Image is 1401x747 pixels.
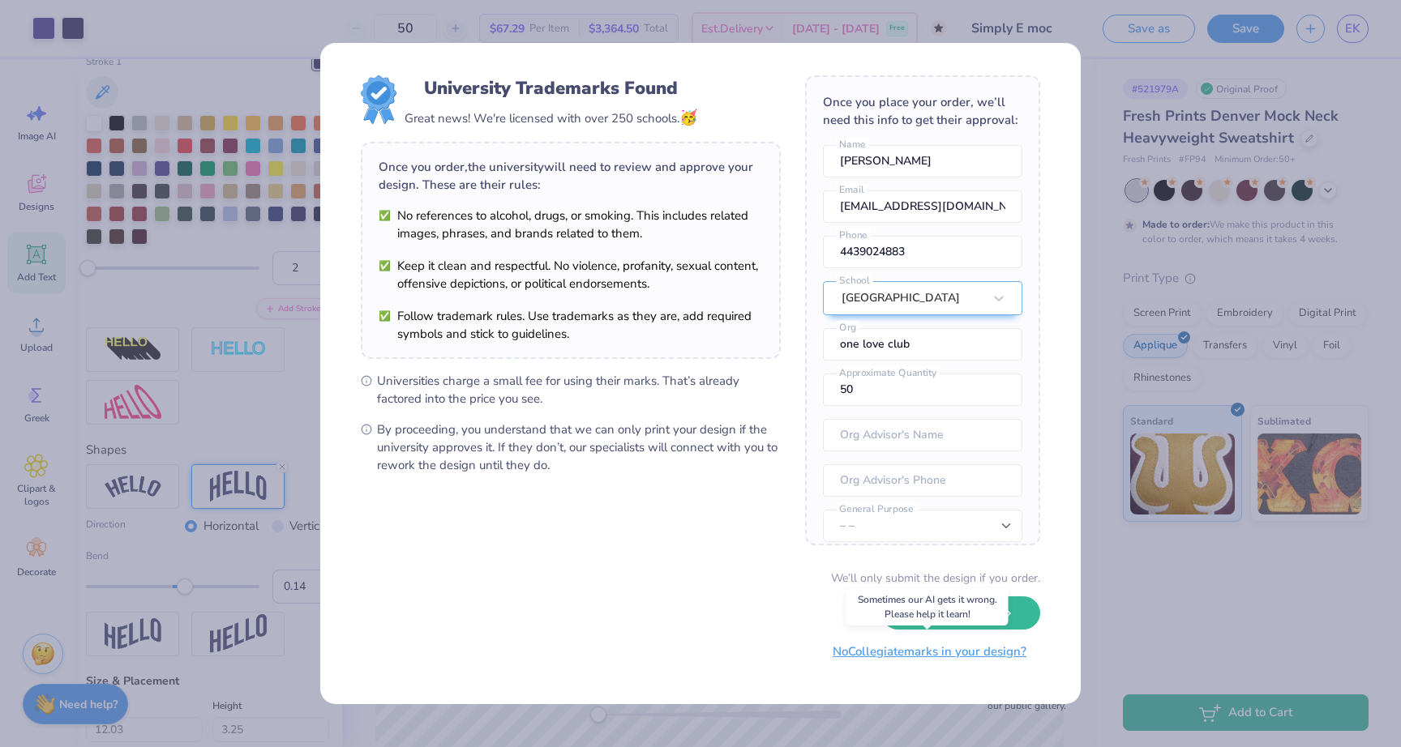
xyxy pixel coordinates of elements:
[819,635,1040,668] button: NoCollegiatemarks in your design?
[823,373,1022,406] input: Approximate Quantity
[831,570,1040,587] div: We’ll only submit the design if you order.
[823,419,1022,451] input: Org Advisor's Name
[823,145,1022,177] input: Name
[823,464,1022,497] input: Org Advisor's Phone
[379,207,763,242] li: No references to alcohol, drugs, or smoking. This includes related images, phrases, and brands re...
[377,372,781,408] span: Universities charge a small fee for using their marks. That’s already factored into the price you...
[424,75,678,101] div: University Trademarks Found
[377,420,781,474] span: By proceeding, you understand that we can only print your design if the university approves it. I...
[405,107,697,129] div: Great news! We're licensed with over 250 schools.
[823,93,1022,129] div: Once you place your order, we’ll need this info to get their approval:
[823,190,1022,223] input: Email
[361,75,396,124] img: License badge
[379,158,763,194] div: Once you order, the university will need to review and approve your design. These are their rules:
[846,588,1009,625] div: Sometimes our AI gets it wrong. Please help it learn!
[379,257,763,292] li: Keep it clean and respectful. No violence, profanity, sexual content, offensive depictions, or po...
[823,328,1022,361] input: Org
[679,108,697,127] span: 🥳
[823,236,1022,268] input: Phone
[379,307,763,343] li: Follow trademark rules. Use trademarks as they are, add required symbols and stick to guidelines.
